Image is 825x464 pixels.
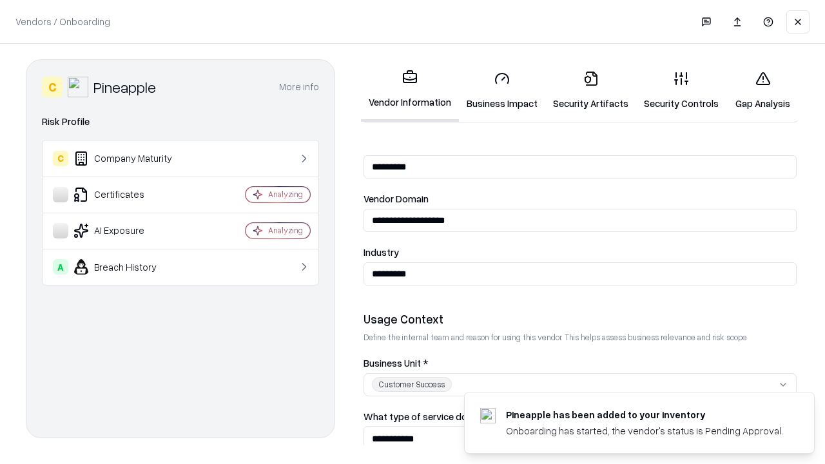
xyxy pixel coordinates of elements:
[364,373,797,396] button: Customer Success
[506,424,783,438] div: Onboarding has started, the vendor's status is Pending Approval.
[636,61,726,121] a: Security Controls
[364,358,797,368] label: Business Unit *
[42,114,319,130] div: Risk Profile
[53,151,68,166] div: C
[279,75,319,99] button: More info
[42,77,63,97] div: C
[364,311,797,327] div: Usage Context
[53,259,207,275] div: Breach History
[68,77,88,97] img: Pineapple
[545,61,636,121] a: Security Artifacts
[53,223,207,238] div: AI Exposure
[93,77,156,97] div: Pineapple
[480,408,496,423] img: pineappleenergy.com
[268,225,303,236] div: Analyzing
[268,189,303,200] div: Analyzing
[364,247,797,257] label: Industry
[364,412,797,421] label: What type of service does the vendor provide? *
[506,408,783,421] div: Pineapple has been added to your inventory
[364,332,797,343] p: Define the internal team and reason for using this vendor. This helps assess business relevance a...
[53,259,68,275] div: A
[53,151,207,166] div: Company Maturity
[53,187,207,202] div: Certificates
[372,377,452,392] div: Customer Success
[459,61,545,121] a: Business Impact
[361,59,459,122] a: Vendor Information
[726,61,799,121] a: Gap Analysis
[15,15,110,28] p: Vendors / Onboarding
[364,194,797,204] label: Vendor Domain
